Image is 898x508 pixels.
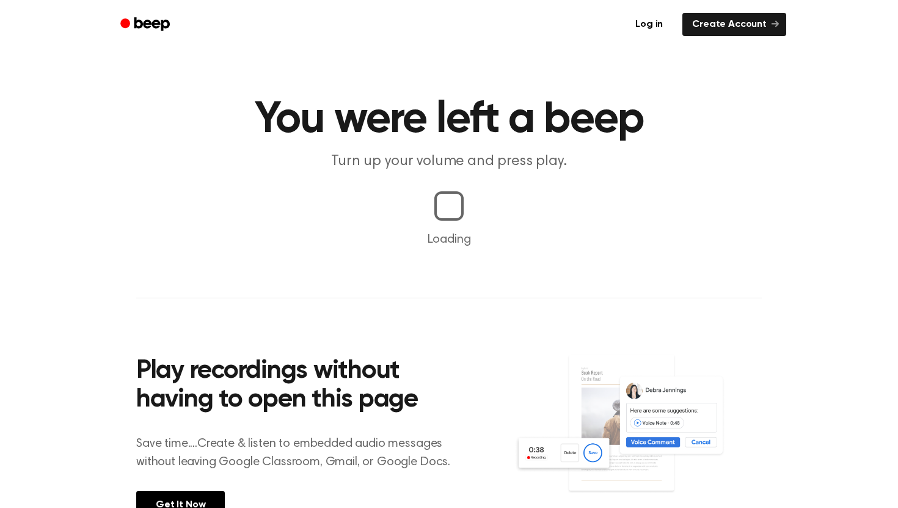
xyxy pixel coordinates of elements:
[112,13,181,37] a: Beep
[136,357,465,415] h2: Play recordings without having to open this page
[214,152,684,172] p: Turn up your volume and press play.
[15,230,883,249] p: Loading
[136,435,465,471] p: Save time....Create & listen to embedded audio messages without leaving Google Classroom, Gmail, ...
[623,10,675,39] a: Log in
[682,13,786,36] a: Create Account
[136,98,762,142] h1: You were left a beep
